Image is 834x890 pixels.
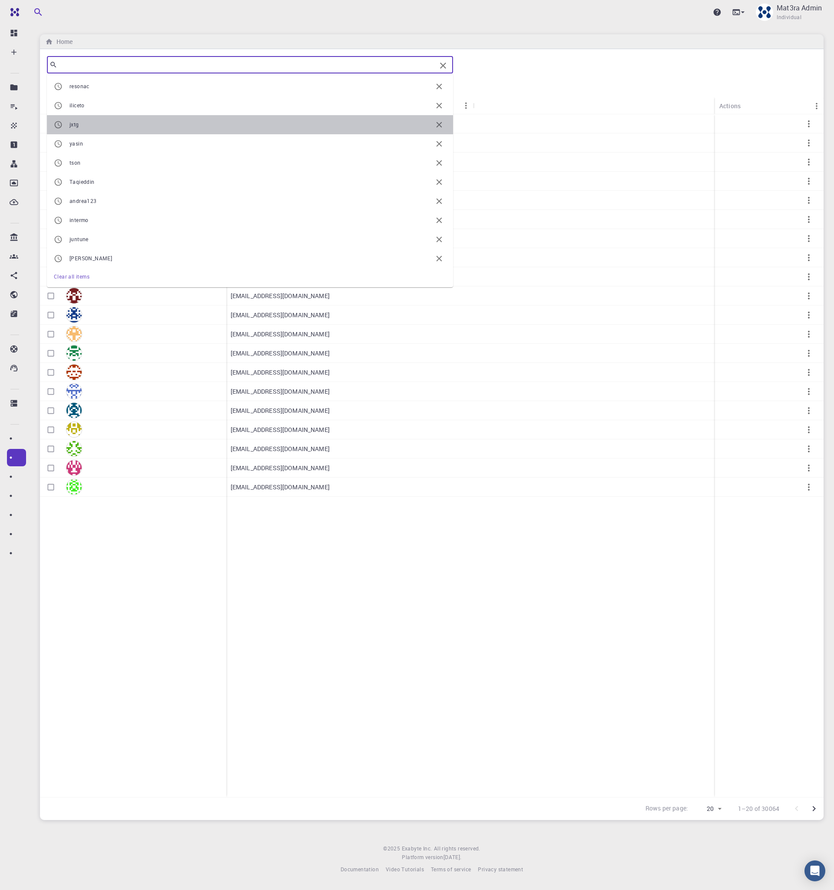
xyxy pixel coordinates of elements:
img: avatar [66,326,82,342]
button: Go to next page [805,800,823,817]
span: Individual [777,13,801,22]
a: Privacy statement [478,865,523,874]
img: avatar [66,402,82,418]
span: Clear all items [54,273,89,280]
p: [EMAIL_ADDRESS][DOMAIN_NAME] [231,406,330,415]
img: Mat3ra Admin [756,3,773,21]
nav: breadcrumb [43,37,74,46]
span: yasin [69,140,83,147]
img: avatar [66,383,82,399]
img: avatar [66,288,82,304]
h6: Home [53,37,73,46]
span: All rights reserved. [434,844,480,853]
p: [EMAIL_ADDRESS][DOMAIN_NAME] [231,330,330,339]
img: avatar [66,422,82,438]
span: tson [69,159,81,166]
a: Documentation [341,865,379,874]
span: andrea123 [69,197,97,204]
span: Documentation [341,866,379,873]
div: Actions [715,97,824,114]
span: iliceto [69,102,85,109]
p: [EMAIL_ADDRESS][DOMAIN_NAME] [231,368,330,377]
button: Columns [46,82,61,96]
span: Terms of service [431,866,471,873]
a: Video Tutorials [386,865,424,874]
div: Actions [719,97,741,114]
div: Email [226,97,473,114]
span: Exabyte Inc. [402,845,432,852]
img: avatar [66,364,82,380]
p: Rows per page: [645,804,688,814]
p: [EMAIL_ADDRESS][DOMAIN_NAME] [231,445,330,453]
p: [EMAIL_ADDRESS][DOMAIN_NAME] [231,292,330,300]
a: Exabyte Inc. [402,844,432,853]
img: avatar [66,345,82,361]
button: Clear [436,59,450,73]
div: 20 [692,803,724,815]
span: Platform version [402,853,443,862]
p: [EMAIL_ADDRESS][DOMAIN_NAME] [231,311,330,319]
span: juntune [69,236,89,242]
span: jxtg [69,121,79,128]
div: Open Intercom Messenger [804,860,825,881]
img: avatar [66,460,82,476]
span: © 2025 [383,844,401,853]
p: [EMAIL_ADDRESS][DOMAIN_NAME] [231,387,330,396]
p: Mat3ra Admin [777,3,822,13]
p: [EMAIL_ADDRESS][DOMAIN_NAME] [231,425,330,434]
button: Menu [459,99,473,113]
a: Terms of service [431,865,471,874]
a: [DATE]. [443,853,462,862]
button: Menu [810,99,824,113]
span: Support [18,6,50,14]
span: Taqieddin [69,178,95,185]
p: [EMAIL_ADDRESS][DOMAIN_NAME] [231,464,330,472]
p: 1–20 of 30064 [738,804,779,813]
img: avatar [66,441,82,457]
img: avatar [66,479,82,495]
p: [EMAIL_ADDRESS][DOMAIN_NAME] [231,483,330,491]
span: resonac [69,83,89,90]
img: logo [7,8,19,17]
p: [EMAIL_ADDRESS][DOMAIN_NAME] [231,349,330,358]
span: Video Tutorials [386,866,424,873]
span: [DATE] . [443,853,462,860]
img: avatar [66,307,82,323]
span: Privacy statement [478,866,523,873]
span: [PERSON_NAME] [69,255,112,262]
span: intermo [69,216,89,223]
